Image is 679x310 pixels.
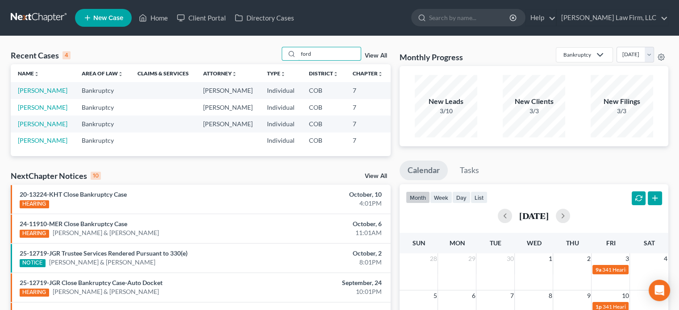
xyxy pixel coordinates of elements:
[260,99,302,116] td: Individual
[11,50,71,61] div: Recent Cases
[415,96,477,107] div: New Leads
[20,279,162,286] a: 25-12719-JGR Close Bankruptcy Case-Auto Docket
[595,303,601,310] span: 1p
[429,9,511,26] input: Search by name...
[663,253,668,264] span: 4
[563,51,591,58] div: Bankruptcy
[302,132,346,149] td: COB
[505,253,514,264] span: 30
[11,170,101,181] div: NextChapter Notices
[118,71,123,77] i: unfold_more
[267,190,382,199] div: October, 10
[467,253,476,264] span: 29
[471,191,487,203] button: list
[82,70,123,77] a: Area of Lawunfold_more
[503,107,565,116] div: 3/3
[452,161,487,180] a: Tasks
[346,116,390,132] td: 7
[526,10,556,26] a: Help
[172,10,230,26] a: Client Portal
[302,82,346,99] td: COB
[346,82,390,99] td: 7
[595,266,601,273] span: 9a
[621,290,629,301] span: 10
[267,258,382,267] div: 8:01PM
[378,71,383,77] i: unfold_more
[20,289,49,297] div: HEARING
[400,161,448,180] a: Calendar
[406,191,430,203] button: month
[649,280,670,301] div: Open Intercom Messenger
[624,253,629,264] span: 3
[591,107,653,116] div: 3/3
[430,191,452,203] button: week
[526,239,541,247] span: Wed
[267,249,382,258] div: October, 2
[53,287,159,296] a: [PERSON_NAME] & [PERSON_NAME]
[353,70,383,77] a: Chapterunfold_more
[509,290,514,301] span: 7
[267,219,382,228] div: October, 6
[260,132,302,149] td: Individual
[196,82,260,99] td: [PERSON_NAME]
[471,290,476,301] span: 6
[606,239,615,247] span: Fri
[365,53,387,59] a: View All
[20,259,46,267] div: NOTICE
[432,290,437,301] span: 5
[365,173,387,179] a: View All
[18,87,67,94] a: [PERSON_NAME]
[298,47,361,60] input: Search by name...
[346,99,390,116] td: 7
[49,258,155,267] a: [PERSON_NAME] & [PERSON_NAME]
[547,253,553,264] span: 1
[400,52,463,62] h3: Monthly Progress
[196,116,260,132] td: [PERSON_NAME]
[53,228,159,237] a: [PERSON_NAME] & [PERSON_NAME]
[302,116,346,132] td: COB
[280,71,286,77] i: unfold_more
[18,120,67,128] a: [PERSON_NAME]
[586,253,591,264] span: 2
[503,96,565,107] div: New Clients
[547,290,553,301] span: 8
[93,15,123,21] span: New Case
[566,239,579,247] span: Thu
[390,82,433,99] td: 25-16589
[267,278,382,287] div: September, 24
[643,239,654,247] span: Sat
[302,99,346,116] td: COB
[267,70,286,77] a: Typeunfold_more
[415,107,477,116] div: 3/10
[203,70,237,77] a: Attorneyunfold_more
[18,70,39,77] a: Nameunfold_more
[130,64,196,82] th: Claims & Services
[20,230,49,238] div: HEARING
[20,190,127,198] a: 20-13224-KHT Close Bankruptcy Case
[449,239,465,247] span: Mon
[346,132,390,149] td: 7
[75,99,130,116] td: Bankruptcy
[230,10,299,26] a: Directory Cases
[20,220,127,227] a: 24-11910-MER Close Bankruptcy Case
[412,239,425,247] span: Sun
[75,132,130,149] td: Bankruptcy
[267,228,382,237] div: 11:01AM
[75,82,130,99] td: Bankruptcy
[267,199,382,208] div: 4:01PM
[260,82,302,99] td: Individual
[490,239,501,247] span: Tue
[557,10,668,26] a: [PERSON_NAME] Law Firm, LLC
[591,96,653,107] div: New Filings
[260,116,302,132] td: Individual
[452,191,471,203] button: day
[18,136,67,144] a: [PERSON_NAME]
[20,249,187,257] a: 25-12719-JGR Trustee Services Rendered Pursuant to 330(e)
[134,10,172,26] a: Home
[91,172,101,180] div: 10
[267,287,382,296] div: 10:01PM
[20,200,49,208] div: HEARING
[586,290,591,301] span: 9
[232,71,237,77] i: unfold_more
[429,253,437,264] span: 28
